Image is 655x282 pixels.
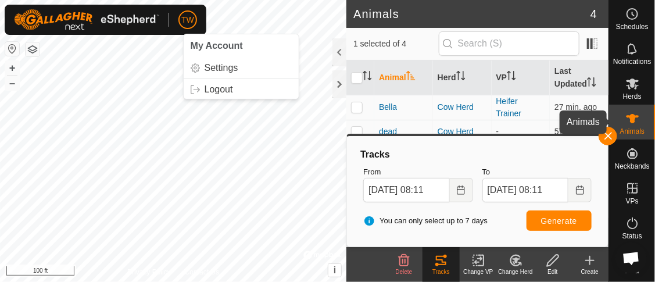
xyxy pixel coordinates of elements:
[622,93,641,100] span: Herds
[379,126,397,138] span: dead
[460,267,497,276] div: Change VP
[5,76,19,90] button: –
[363,73,372,82] p-sorticon: Activate to sort
[625,267,639,274] span: Infra
[620,128,645,135] span: Animals
[625,198,638,205] span: VPs
[334,265,336,275] span: i
[359,148,596,162] div: Tracks
[492,60,550,95] th: VP
[433,60,492,95] th: Herd
[541,216,577,226] span: Generate
[615,242,647,274] div: Open chat
[613,58,651,65] span: Notifications
[438,126,487,138] div: Cow Herd
[328,264,341,277] button: i
[450,178,473,202] button: Choose Date
[496,127,499,136] app-display-virtual-paddock-transition: -
[482,166,592,178] label: To
[353,38,438,50] span: 1 selected of 4
[181,14,194,26] span: TW
[534,267,571,276] div: Edit
[363,215,488,227] span: You can only select up to 7 days
[550,60,609,95] th: Last Updated
[185,267,219,277] a: Contact Us
[5,61,19,75] button: +
[205,85,233,94] span: Logout
[622,233,642,240] span: Status
[191,41,243,51] span: My Account
[614,163,649,170] span: Neckbands
[568,178,592,202] button: Choose Date
[26,42,40,56] button: Map Layers
[527,210,592,231] button: Generate
[456,73,466,82] p-sorticon: Activate to sort
[590,5,597,23] span: 4
[353,7,590,21] h2: Animals
[363,166,473,178] label: From
[406,73,416,82] p-sorticon: Activate to sort
[5,42,19,56] button: Reset Map
[497,267,534,276] div: Change Herd
[554,102,597,112] span: Sep 16, 2025, 8:04 AM
[587,79,596,88] p-sorticon: Activate to sort
[205,63,238,73] span: Settings
[571,267,609,276] div: Create
[396,269,413,275] span: Delete
[615,23,648,30] span: Schedules
[439,31,579,56] input: Search (S)
[438,101,487,113] div: Cow Herd
[496,97,522,118] a: Heifer Trainer
[379,101,397,113] span: Bella
[127,267,171,277] a: Privacy Policy
[184,80,299,99] a: Logout
[184,59,299,77] a: Settings
[554,127,597,136] span: Sep 16, 2025, 7:34 AM
[374,60,433,95] th: Animal
[507,73,516,82] p-sorticon: Activate to sort
[14,9,159,30] img: Gallagher Logo
[423,267,460,276] div: Tracks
